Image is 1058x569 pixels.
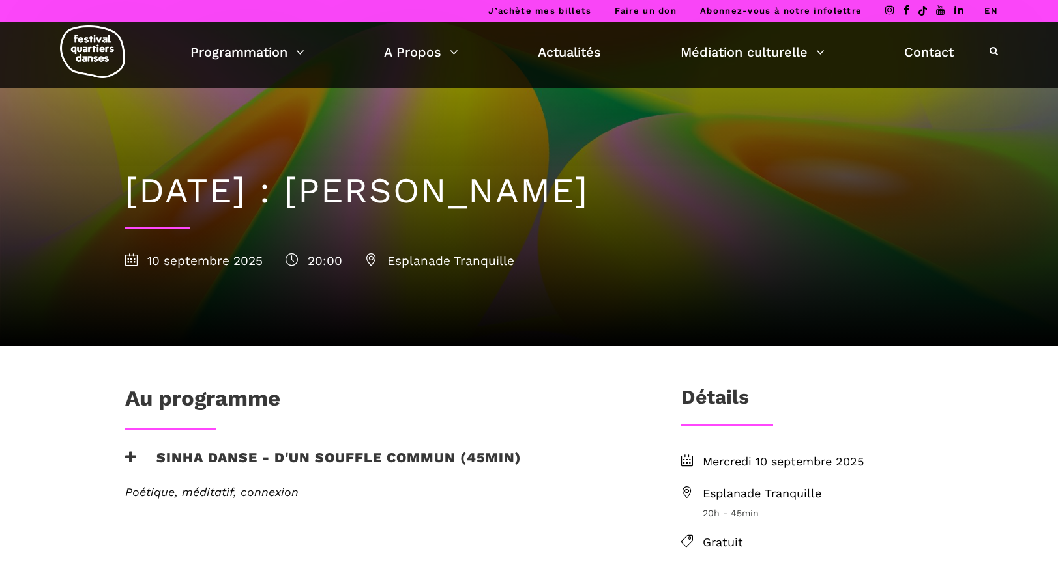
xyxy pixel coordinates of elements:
h1: [DATE] : [PERSON_NAME] [125,170,933,212]
span: Esplanade Tranquille [365,253,514,268]
a: Programmation [190,41,304,63]
h3: Sinha Danse - D'un souffle commun (45min) [125,449,522,482]
span: Gratuit [703,533,933,552]
a: A Propos [384,41,458,63]
a: Contact [904,41,954,63]
a: Abonnez-vous à notre infolettre [700,6,862,16]
h3: Détails [681,385,749,418]
span: 10 septembre 2025 [125,253,263,268]
a: Médiation culturelle [681,41,825,63]
img: logo-fqd-med [60,25,125,78]
em: Poétique, méditatif, connexion [125,485,299,499]
span: 20h - 45min [703,506,933,520]
a: J’achète mes billets [488,6,591,16]
span: Esplanade Tranquille [703,484,933,503]
h1: Au programme [125,385,280,418]
a: Actualités [538,41,601,63]
span: Mercredi 10 septembre 2025 [703,452,933,471]
span: 20:00 [286,253,342,268]
a: Faire un don [615,6,677,16]
a: EN [984,6,998,16]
